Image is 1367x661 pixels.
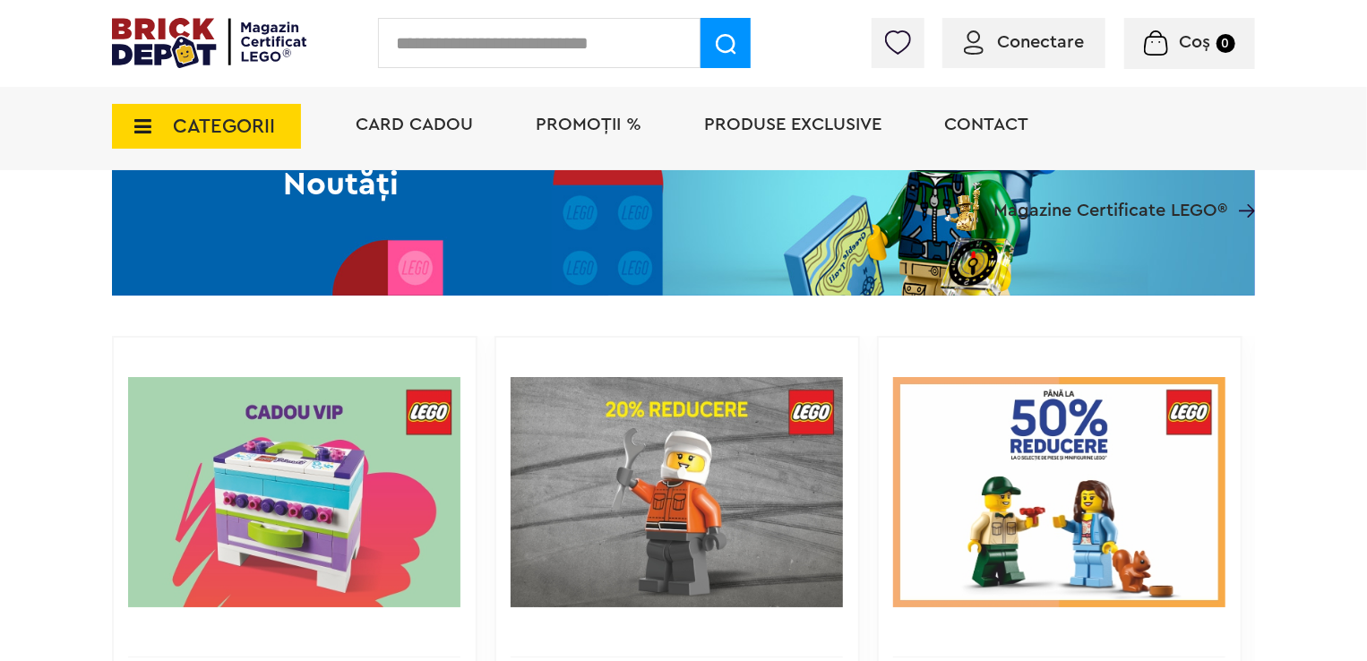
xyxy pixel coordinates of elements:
[536,116,641,133] a: PROMOȚII %
[704,116,881,133] a: Produse exclusive
[173,116,275,136] span: CATEGORII
[1180,33,1211,51] span: Coș
[1217,34,1235,53] small: 0
[964,33,1084,51] a: Conectare
[1227,178,1255,196] a: Magazine Certificate LEGO®
[993,178,1227,219] span: Magazine Certificate LEGO®
[944,116,1028,133] a: Contact
[997,33,1084,51] span: Conectare
[356,116,473,133] a: Card Cadou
